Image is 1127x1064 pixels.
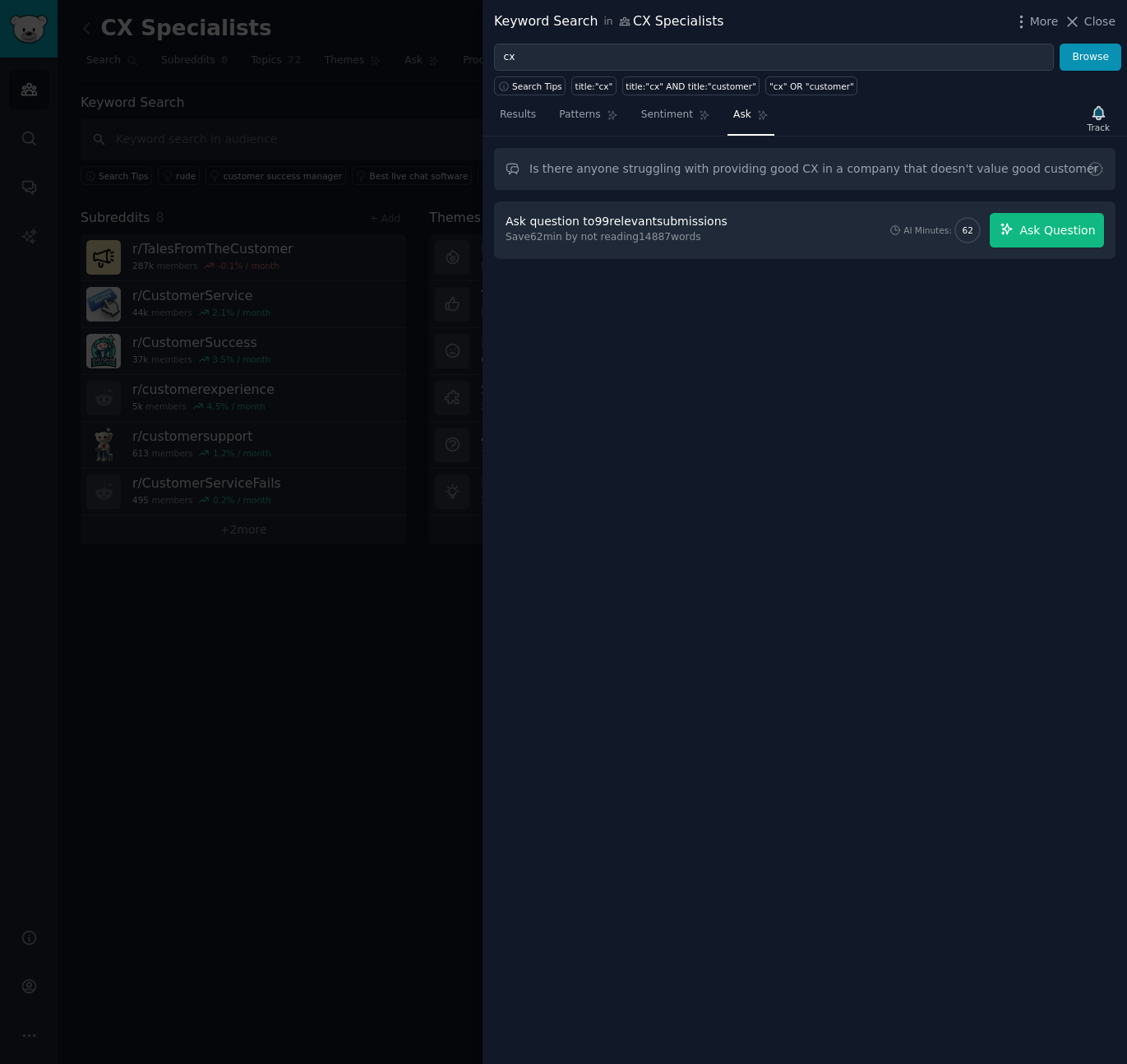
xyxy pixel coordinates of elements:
span: in [603,15,612,30]
a: Patterns [553,102,623,136]
button: Ask Question [990,213,1104,247]
a: Results [494,102,542,136]
a: Sentiment [635,102,716,136]
span: 62 [963,224,973,236]
span: Search Tips [512,81,562,92]
input: Try a keyword related to your business [494,44,1054,72]
div: "cx" OR "customer" [769,81,854,92]
span: Close [1084,13,1115,30]
div: Save 62 min by not reading 14887 words [506,230,733,245]
span: Results [500,108,536,123]
a: Ask [727,102,774,136]
a: title:"cx" [571,76,617,95]
span: Patterns [559,108,600,123]
a: title:"cx" AND title:"customer" [622,76,760,95]
div: Keyword Search CX Specialists [494,12,724,32]
button: More [1013,13,1059,30]
span: Sentiment [641,108,693,123]
button: Track [1082,101,1115,136]
div: title:"cx" [575,81,613,92]
span: Ask Question [1019,222,1095,239]
div: Ask question to 99 relevant submissions [506,213,727,230]
div: title:"cx" AND title:"customer" [626,81,756,92]
span: More [1030,13,1059,30]
button: Search Tips [494,76,566,95]
button: Browse [1060,44,1121,72]
div: Track [1088,122,1110,133]
span: Ask [733,108,751,123]
div: AI Minutes: [903,224,952,236]
a: "cx" OR "customer" [765,76,857,95]
input: Ask a question about cx in this audience... [494,148,1115,190]
button: Close [1064,13,1115,30]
